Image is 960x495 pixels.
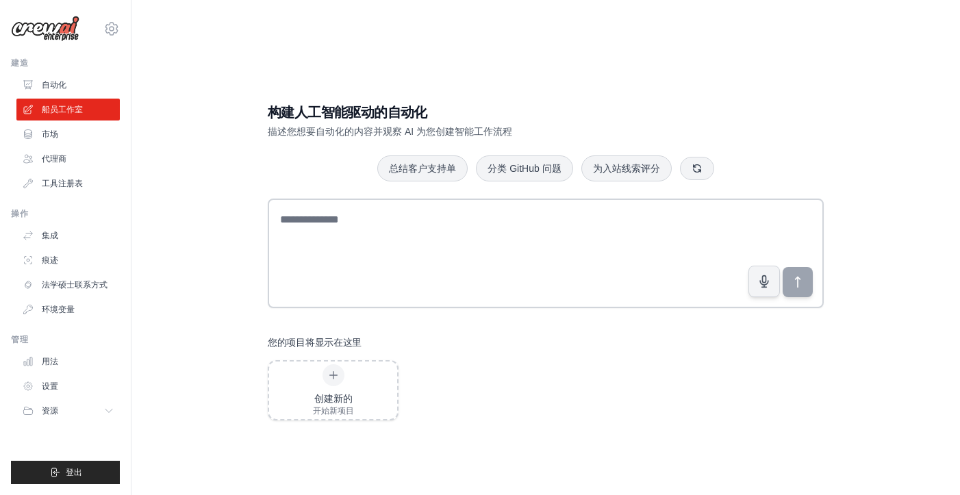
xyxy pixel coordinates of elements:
font: 为入站线索评分 [593,163,660,174]
a: 船员工作室 [16,99,120,120]
button: 分类 GitHub 问题 [476,155,572,181]
font: 集成 [42,231,58,240]
font: 您的项目将显示在这里 [268,337,362,348]
a: 设置 [16,375,120,397]
font: 开始新项目 [313,406,354,416]
font: 设置 [42,381,58,391]
font: 建造 [11,58,28,68]
font: 分类 GitHub 问题 [488,163,561,174]
font: 代理商 [42,154,66,164]
a: 代理商 [16,148,120,170]
font: 用法 [42,357,58,366]
font: 工具注册表 [42,179,83,188]
a: 市场 [16,123,120,145]
button: 资源 [16,400,120,422]
a: 自动化 [16,74,120,96]
font: 构建人工智能驱动的自动化 [268,105,427,120]
button: 登出 [11,461,120,484]
a: 环境变量 [16,299,120,320]
font: 总结客户支持单 [389,163,456,174]
a: 法学硕士联系方式 [16,274,120,296]
font: 市场 [42,129,58,139]
a: 工具注册表 [16,173,120,194]
button: 总结客户支持单 [377,155,468,181]
font: 资源 [42,406,58,416]
font: 自动化 [42,80,66,90]
font: 操作 [11,209,28,218]
a: 痕迹 [16,249,120,271]
font: 管理 [11,335,28,344]
font: 痕迹 [42,255,58,265]
font: 环境变量 [42,305,75,314]
font: 船员工作室 [42,105,83,114]
font: 描述您想要自动化的内容并观察 AI 为您创建智能工作流程 [268,126,512,137]
button: 点击说出您的自动化想法 [748,266,780,297]
a: 用法 [16,351,120,372]
img: 标识 [11,16,79,42]
font: 登出 [66,468,82,477]
font: 法学硕士联系方式 [42,280,108,290]
button: 为入站线索评分 [581,155,672,181]
button: 获取新建议 [680,157,714,180]
font: 创建新的 [314,393,353,404]
a: 集成 [16,225,120,246]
